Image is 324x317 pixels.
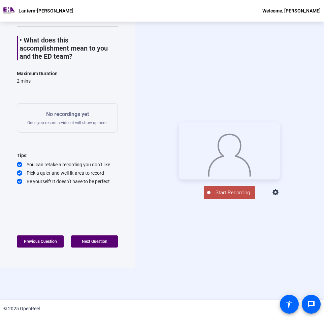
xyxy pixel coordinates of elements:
[27,110,107,118] p: No recordings yet
[20,36,118,60] p: • What does this accomplishment mean to you and the ED team?
[262,7,321,15] div: Welcome, [PERSON_NAME]
[17,178,118,185] div: Be yourself! It doesn’t have to be perfect
[204,186,255,199] button: Start Recording
[3,305,40,312] div: © 2025 OpenReel
[17,235,64,248] button: Previous Question
[210,189,255,197] span: Start Recording
[17,151,118,160] div: Tips:
[17,170,118,176] div: Pick a quiet and well-lit area to record
[207,131,251,177] img: overlay
[307,300,315,308] mat-icon: message
[24,239,57,244] span: Previous Question
[19,7,73,15] p: Lantern-[PERSON_NAME]
[17,78,58,84] div: 2 mins
[17,69,58,78] div: Maximum Duration
[27,110,107,125] div: Once you record a video it will show up here.
[17,161,118,168] div: You can retake a recording you don’t like
[285,300,293,308] mat-icon: accessibility
[3,7,15,14] img: OpenReel logo
[82,239,107,244] span: Next Question
[71,235,118,248] button: Next Question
